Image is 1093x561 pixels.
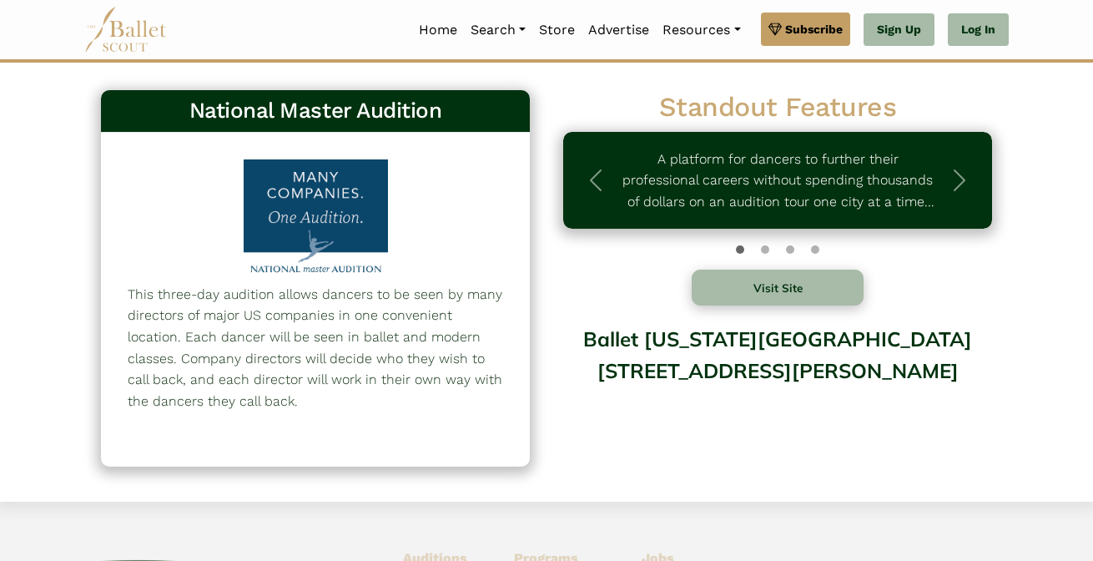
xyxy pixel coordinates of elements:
a: Subscribe [761,13,850,46]
img: gem.svg [768,20,782,38]
button: Slide 0 [736,237,744,262]
button: Visit Site [692,270,864,306]
h2: Standout Features [563,90,992,125]
a: Log In [948,13,1009,47]
h3: National Master Audition [114,97,516,125]
button: Slide 3 [811,237,819,262]
p: This three-day audition allows dancers to be seen by many directors of major US companies in one ... [128,284,503,412]
button: Slide 1 [761,237,769,262]
a: Home [412,13,464,48]
a: Sign Up [864,13,934,47]
a: Search [464,13,532,48]
a: Resources [656,13,747,48]
a: Store [532,13,582,48]
div: Ballet [US_STATE][GEOGRAPHIC_DATA][STREET_ADDRESS][PERSON_NAME] [563,315,992,449]
button: Slide 2 [786,237,794,262]
span: Subscribe [785,20,843,38]
p: A platform for dancers to further their professional careers without spending thousands of dollar... [622,149,934,213]
a: Advertise [582,13,656,48]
